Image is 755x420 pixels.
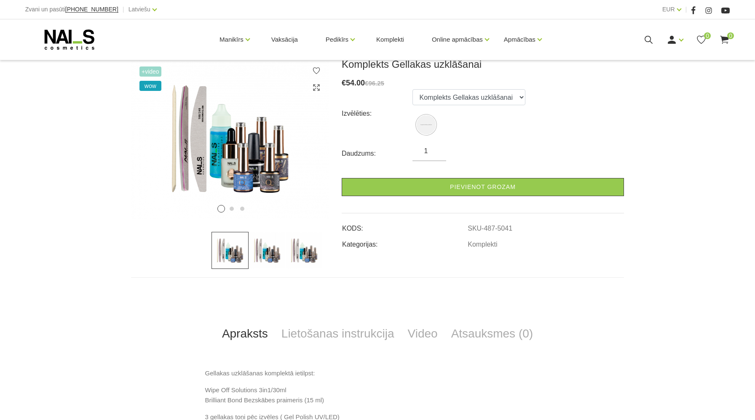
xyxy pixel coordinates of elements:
button: 1 of 3 [217,205,225,213]
a: Latviešu [129,4,150,14]
a: Pedikīrs [326,23,348,56]
div: Izvēlēties: [342,107,412,120]
a: Online apmācības [432,23,483,56]
a: Manikīrs [220,23,244,56]
s: €96.25 [365,80,384,87]
a: Pievienot grozam [342,178,624,196]
img: ... [286,232,323,269]
a: Komplekti [369,19,411,60]
span: +Video [139,66,161,77]
a: Apmācības [504,23,535,56]
span: € [342,79,346,87]
a: Atsauksmes (0) [444,320,540,348]
a: Video [401,320,444,348]
span: wow [139,81,161,91]
img: Komplekts Gellakas uzklāšanai [417,115,436,134]
td: KODS: [342,218,467,234]
span: 0 [727,32,734,39]
a: [PHONE_NUMBER] [65,6,118,13]
img: ... [212,232,249,269]
img: ... [131,58,329,219]
span: | [123,4,124,15]
span: 0 [704,32,711,39]
a: SKU-487-5041 [468,225,512,232]
p: Wipe Off Solutions 3in1/30ml Brilliant Bond Bezskābes praimeris (15 ml) [205,385,550,405]
span: 54.00 [346,79,365,87]
a: Komplekti [468,241,497,248]
a: EUR [662,4,675,14]
a: Vaksācija [265,19,305,60]
button: 3 of 3 [240,207,244,211]
div: Daudzums: [342,147,412,160]
span: | [685,4,687,15]
a: Lietošanas instrukcija [275,320,401,348]
h3: Komplekts Gellakas uzklāšanai [342,58,624,71]
a: Apraksts [215,320,275,348]
img: ... [249,232,286,269]
td: Kategorijas: [342,234,467,250]
a: 0 [719,35,730,45]
p: Gellakas uzklāšanas komplektā ietilpst: [205,368,550,378]
button: 2 of 3 [230,207,234,211]
div: Zvani un pasūti [25,4,118,15]
a: 0 [696,35,707,45]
